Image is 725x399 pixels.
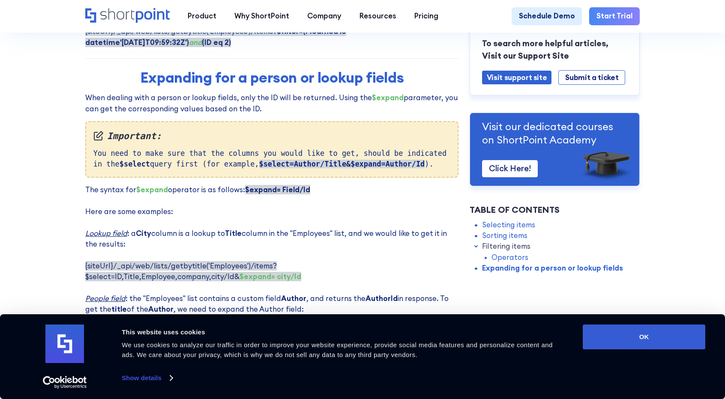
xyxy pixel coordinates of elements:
p: When dealing with a person or lookup fields, only the ID will be returned. Using the parameter, y... [85,92,458,114]
div: Why ShortPoint [234,11,289,21]
a: Home [85,8,170,24]
a: Click Here! [482,160,538,177]
a: Expanding for a person or lookup fields [482,263,623,274]
h2: Expanding for a person or lookup fields [111,69,433,86]
div: Pricing [414,11,438,21]
span: {siteUrl}/_api/web/lists/getbytitle('Employees')/items?$select=ID,Title,Employee,company,city/Id& [85,261,301,281]
strong: (ID eq 2) [189,38,231,47]
a: Sorting items [482,230,527,241]
a: Selecting items [482,219,535,230]
strong: Author [281,294,306,303]
a: Why ShortPoint [225,7,298,25]
em: Lookup field [85,229,127,238]
span: {siteUrl}/_api/web/lists/getbytitle('Employees')/items? [85,27,346,47]
strong: Author [148,304,174,314]
p: Visit our dedicated courses on ShortPoint Academy [482,120,628,146]
p: The syntax for operator is as follows: Here are some examples: ‍ : a column is a lookup to column... [85,185,458,336]
div: Company [307,11,341,21]
strong: $select [120,160,150,168]
strong: Title [225,229,242,238]
strong: $expand= Field/Id ‍ [245,185,310,194]
em: People field [85,294,126,303]
em: and [189,38,202,47]
strong: $filter=(Modified le datetime'[DATE]T09:59:32Z') [85,27,346,47]
strong: $expand [136,185,168,194]
span: We use cookies to analyze our traffic in order to improve your website experience, provide social... [122,341,553,358]
a: Show details [122,372,172,384]
a: Start Trial [589,7,640,25]
div: Resources [360,11,396,21]
a: Company [298,7,350,25]
div: You need to make sure that the columns you would like to get, should be indicated in the query fi... [85,121,458,178]
p: To search more helpful articles, Visit our Support Site [482,37,628,62]
a: Pricing [405,7,447,25]
a: Resources [350,7,405,25]
em: Important: [93,129,451,143]
strong: City [136,229,151,238]
strong: $select=Author/Title&$expand=Author/Id [259,160,425,168]
a: Submit a ticket [558,70,625,85]
strong: AuthorId [365,294,398,303]
a: Schedule Demo [512,7,582,25]
a: Product [179,7,225,25]
button: OK [583,325,705,349]
img: logo [45,325,84,363]
div: This website uses cookies [122,327,563,337]
strong: $expand= city/Id [240,272,301,281]
a: Usercentrics Cookiebot - opens in a new window [27,376,102,389]
a: Filtering items [482,241,530,252]
div: Product [188,11,216,21]
strong: title [111,304,127,314]
a: Operators [491,252,528,263]
a: Visit support site [482,71,552,84]
div: Table of Contents [470,203,640,216]
strong: $expand [372,93,404,102]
